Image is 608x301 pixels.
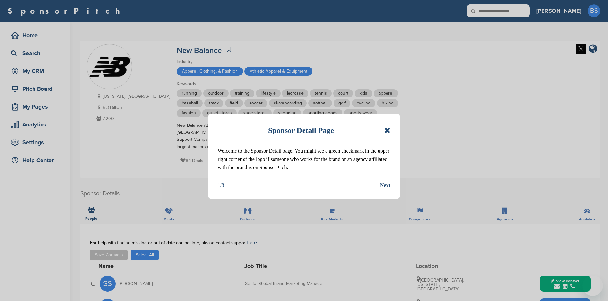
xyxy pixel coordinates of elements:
h1: Sponsor Detail Page [268,123,334,137]
iframe: Button to launch messaging window [582,276,603,296]
button: Next [380,181,390,190]
div: 1/8 [218,181,224,190]
p: Welcome to the Sponsor Detail page. You might see a green checkmark in the upper right corner of ... [218,147,390,172]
